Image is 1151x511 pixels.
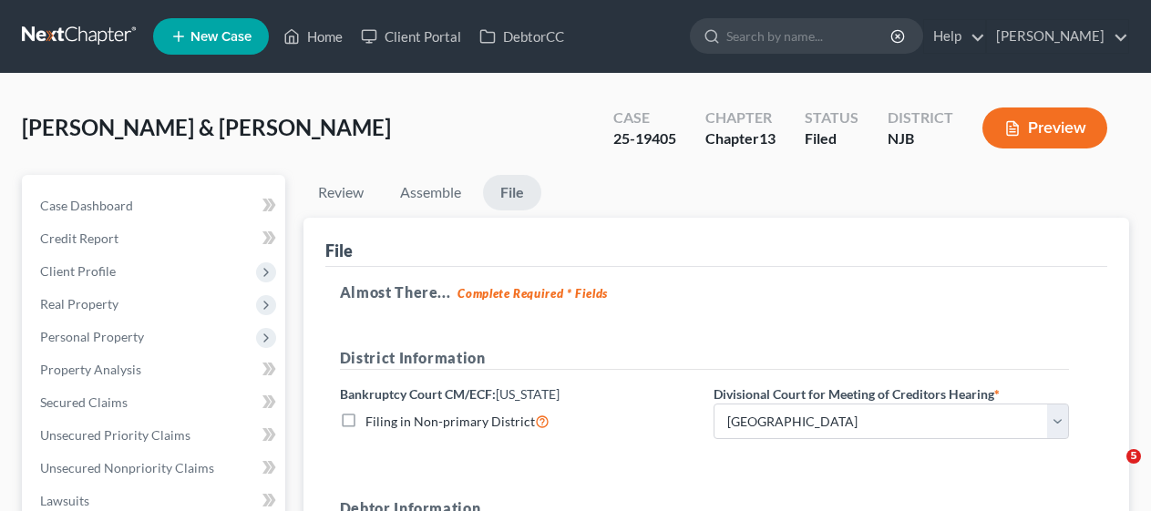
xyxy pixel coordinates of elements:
span: Personal Property [40,329,144,344]
div: Chapter [705,107,776,128]
span: Case Dashboard [40,198,133,213]
span: Filing in Non-primary District [365,414,535,429]
div: 25-19405 [613,128,676,149]
span: Property Analysis [40,362,141,377]
a: Credit Report [26,222,285,255]
span: Secured Claims [40,394,128,410]
span: Real Property [40,296,118,312]
a: File [483,175,541,210]
div: Chapter [705,128,776,149]
a: DebtorCC [470,20,573,53]
h5: Almost There... [340,281,1093,303]
div: Status [805,107,858,128]
span: 13 [759,129,776,147]
span: Unsecured Nonpriority Claims [40,460,214,475]
label: Bankruptcy Court CM/ECF: [340,384,560,404]
h5: District Information [340,347,1069,370]
span: Client Profile [40,263,116,279]
a: Home [274,20,352,53]
a: Property Analysis [26,353,285,386]
a: [PERSON_NAME] [987,20,1128,53]
input: Search by name... [726,19,893,53]
div: Filed [805,128,858,149]
div: Case [613,107,676,128]
span: New Case [190,30,252,44]
a: Help [924,20,985,53]
a: Unsecured Nonpriority Claims [26,452,285,485]
span: [PERSON_NAME] & [PERSON_NAME] [22,114,391,140]
a: Assemble [385,175,476,210]
label: Divisional Court for Meeting of Creditors Hearing [714,384,1000,404]
button: Preview [982,107,1107,148]
span: Lawsuits [40,493,89,508]
a: Client Portal [352,20,470,53]
span: [US_STATE] [496,386,560,402]
iframe: Intercom live chat [1089,449,1133,493]
span: Credit Report [40,230,118,246]
a: Unsecured Priority Claims [26,419,285,452]
a: Review [303,175,378,210]
a: Case Dashboard [26,189,285,222]
div: File [325,240,353,261]
strong: Complete Required * Fields [457,286,608,301]
div: District [888,107,953,128]
span: 5 [1126,449,1141,464]
span: Unsecured Priority Claims [40,427,190,443]
a: Secured Claims [26,386,285,419]
div: NJB [888,128,953,149]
